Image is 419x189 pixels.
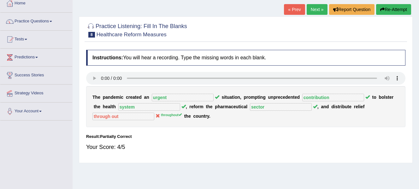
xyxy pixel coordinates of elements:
b: n [108,95,111,100]
b: o [195,104,198,109]
b: a [244,104,246,109]
b: i [359,104,361,109]
b: r [128,95,130,100]
input: blank [302,94,364,101]
b: e [188,114,191,119]
b: t [94,104,95,109]
b: d [139,95,142,100]
b: p [274,95,276,100]
a: Success Stories [0,67,72,82]
b: p [215,104,218,109]
b: e [389,95,392,100]
b: t [225,95,227,100]
b: h [103,104,106,109]
b: l [110,104,112,109]
b: d [285,95,288,100]
b: e [130,95,133,100]
b: n [260,95,263,100]
a: Predictions [0,49,72,64]
b: c [231,104,233,109]
b: m [251,95,255,100]
b: n [290,95,293,100]
b: , [317,104,319,109]
input: blank [152,94,214,101]
input: blank [250,103,312,111]
b: f [194,104,195,109]
b: s [335,104,338,109]
b: h [95,104,98,109]
b: a [108,104,110,109]
a: Next » [307,4,328,15]
b: t [388,95,389,100]
a: Strategy Videos [0,85,72,100]
b: , [240,95,241,100]
b: t [184,114,186,119]
b: i [120,95,121,100]
b: d [331,104,334,109]
b: t [257,95,259,100]
b: g [263,95,266,100]
b: e [98,95,100,100]
button: Report Question [329,4,375,15]
b: c [121,95,123,100]
b: . [209,114,210,119]
sup: throughout [161,113,182,117]
a: Tests [0,31,72,46]
b: u [227,95,230,100]
b: a [133,95,135,100]
b: h [186,114,188,119]
b: e [349,104,351,109]
b: y [207,114,209,119]
h2: Practice Listening: Fill In The Blanks [86,22,187,38]
b: t [232,95,233,100]
b: u [268,95,271,100]
b: a [105,95,108,100]
b: , [186,104,187,109]
div: Result: [86,133,405,139]
b: n [271,95,274,100]
b: o [381,95,384,100]
b: e [283,95,285,100]
b: c [126,95,128,100]
b: s [385,95,388,100]
b: m [116,95,120,100]
b: p [255,95,257,100]
b: t [204,114,205,119]
b: i [233,95,235,100]
b: a [228,104,231,109]
b: e [233,104,236,109]
b: e [210,104,213,109]
b: T [92,95,95,100]
b: p [103,95,106,100]
b: c [193,114,196,119]
b: b [379,95,381,100]
b: h [218,104,221,109]
b: r [198,104,199,109]
b: r [205,114,207,119]
b: s [221,95,224,100]
b: h [113,104,116,109]
b: e [136,95,139,100]
b: r [246,95,248,100]
b: c [241,104,244,109]
b: n [146,95,149,100]
b: d [297,95,300,100]
b: Instructions: [92,55,123,60]
b: t [338,104,339,109]
b: p [244,95,246,100]
b: m [225,104,228,109]
b: r [354,104,356,109]
b: e [113,95,116,100]
b: i [334,104,335,109]
span: 8 [88,32,95,38]
b: r [392,95,393,100]
b: t [372,95,374,100]
b: i [224,95,225,100]
b: f [363,104,365,109]
button: Re-Attempt [376,4,411,15]
b: e [105,104,108,109]
b: t [239,104,240,109]
b: e [98,104,100,109]
b: o [248,95,251,100]
b: m [199,104,203,109]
